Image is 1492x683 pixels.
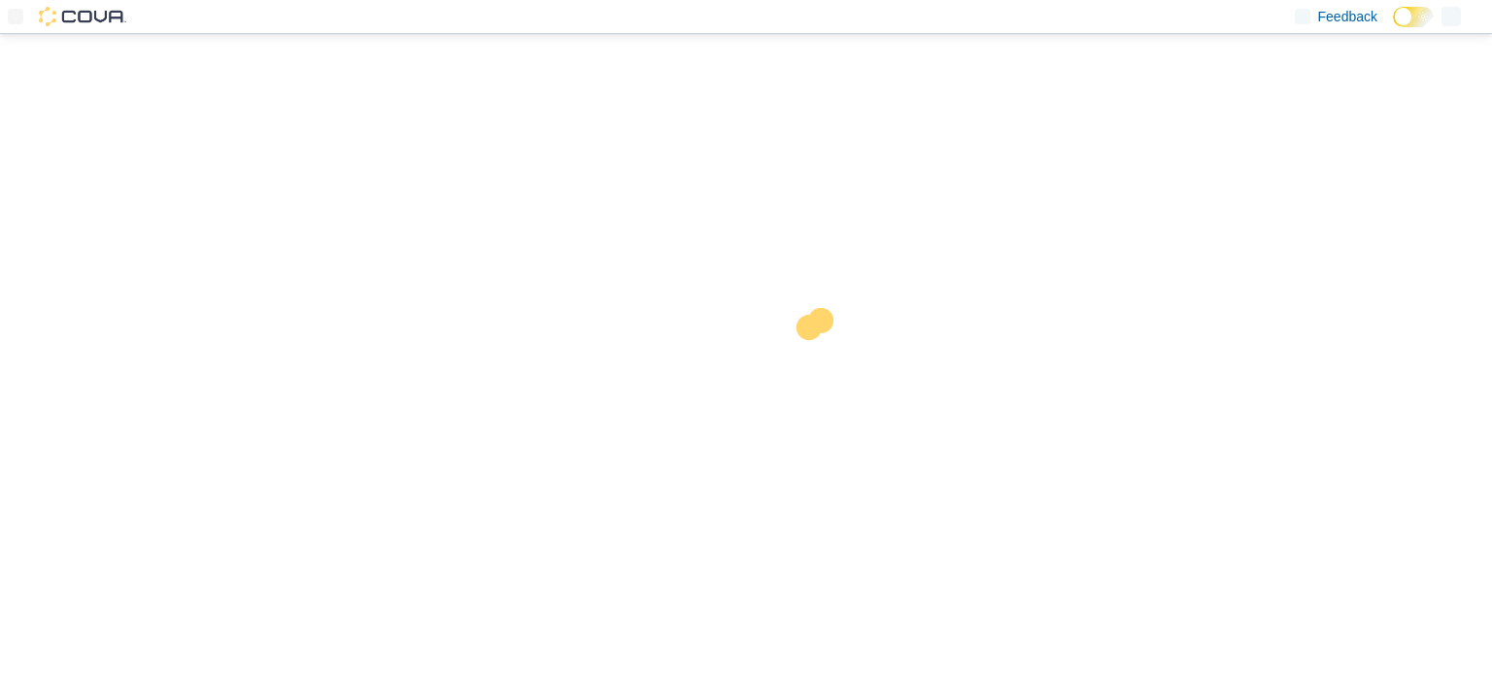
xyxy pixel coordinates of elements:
img: Cova [39,7,126,26]
img: cova-loader [746,293,892,439]
input: Dark Mode [1393,7,1434,27]
span: Feedback [1318,7,1377,26]
span: Dark Mode [1393,27,1394,28]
